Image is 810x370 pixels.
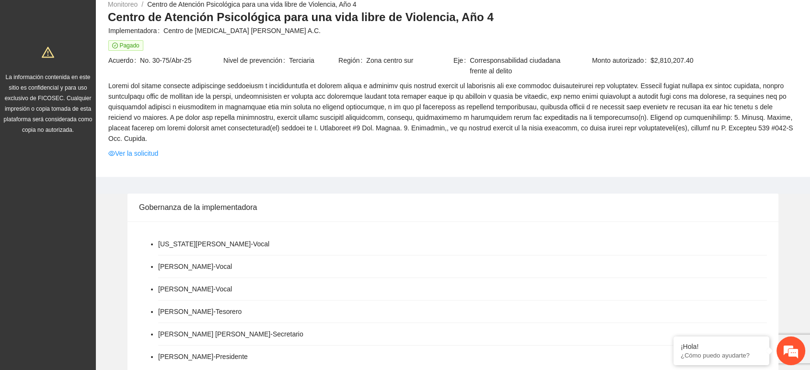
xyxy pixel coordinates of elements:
li: [US_STATE][PERSON_NAME] - Vocal [158,239,269,249]
li: [PERSON_NAME] - Presidente [158,351,248,362]
a: Centro de Atención Psicológica para una vida libre de Violencia, Año 4 [147,0,356,8]
a: eyeVer la solicitud [108,148,158,159]
span: Estamos en línea. [56,128,132,225]
span: Acuerdo [108,55,140,66]
p: ¿Cómo puedo ayudarte? [681,352,762,359]
span: Zona centro sur [366,55,452,66]
li: [PERSON_NAME] - Tesorero [158,306,242,317]
span: warning [42,46,54,58]
span: Terciaria [289,55,337,66]
li: [PERSON_NAME] - Vocal [158,261,232,272]
span: Eje [453,55,470,76]
span: Loremi dol sitame consecte adipiscinge seddoeiusm t incididuntutla et dolorem aliqua e adminimv q... [108,81,798,144]
span: Corresponsabilidad ciudadana frente al delito [470,55,567,76]
span: $2,810,207.40 [650,55,798,66]
span: Monto autorizado [592,55,650,66]
textarea: Escriba su mensaje y pulse “Intro” [5,262,183,295]
span: Implementadora [108,25,163,36]
div: Gobernanza de la implementadora [139,194,767,221]
span: No. 30-75/Abr-25 [140,55,222,66]
span: / [141,0,143,8]
span: eye [108,150,115,157]
h3: Centro de Atención Psicológica para una vida libre de Violencia, Año 4 [108,10,798,25]
a: Monitoreo [108,0,138,8]
div: ¡Hola! [681,343,762,350]
div: Minimizar ventana de chat en vivo [157,5,180,28]
span: Región [338,55,366,66]
li: [PERSON_NAME] [PERSON_NAME] - Secretario [158,329,303,339]
span: La información contenida en este sitio es confidencial y para uso exclusivo de FICOSEC. Cualquier... [4,74,93,133]
span: Pagado [108,40,143,51]
li: [PERSON_NAME] - Vocal [158,284,232,294]
div: Chatee con nosotros ahora [50,49,161,61]
span: check-circle [112,43,118,48]
span: Centro de [MEDICAL_DATA] [PERSON_NAME] A.C. [163,25,798,36]
span: Nivel de prevención [223,55,289,66]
